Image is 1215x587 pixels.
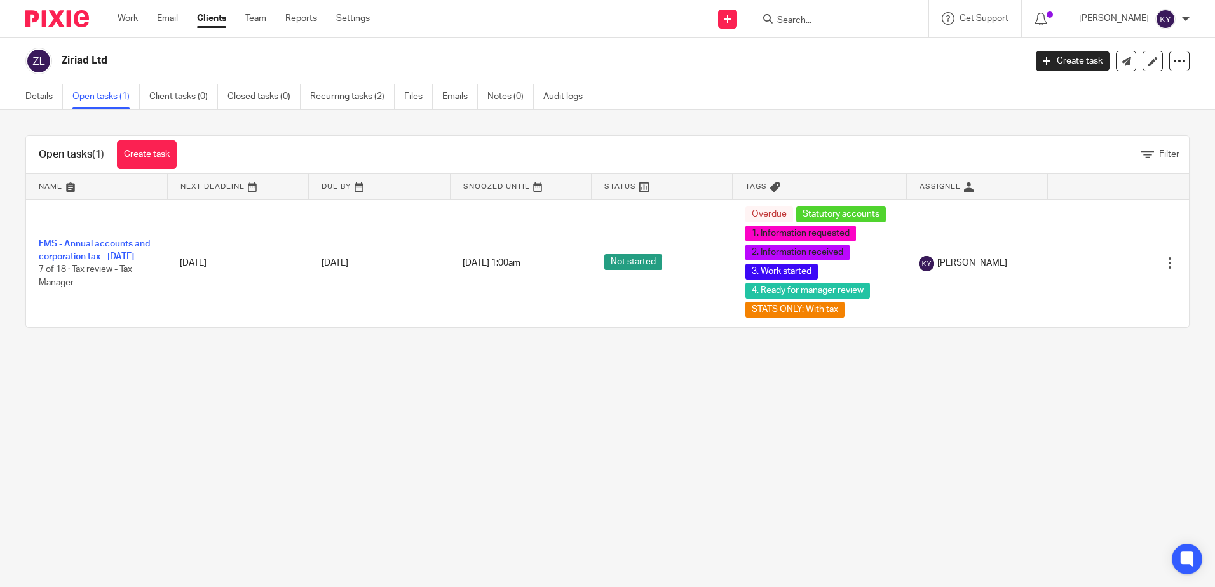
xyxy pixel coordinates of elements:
span: Tags [745,183,767,190]
span: 1. Information requested [745,226,856,241]
a: Files [404,84,433,109]
span: Overdue [745,206,793,222]
span: Snoozed Until [463,183,530,190]
a: Email [157,12,178,25]
a: Audit logs [543,84,592,109]
span: Get Support [960,14,1008,23]
span: Filter [1159,150,1179,159]
a: Recurring tasks (2) [310,84,395,109]
h1: Open tasks [39,148,104,161]
span: [DATE] [322,259,348,267]
a: Create task [1036,51,1110,71]
a: Emails [442,84,478,109]
span: Not started [604,254,662,270]
input: Search [776,15,890,27]
span: STATS ONLY: With tax [745,302,845,318]
span: [DATE] 1:00am [463,259,520,267]
p: [PERSON_NAME] [1079,12,1149,25]
img: Pixie [25,10,89,27]
h2: Ziriad Ltd [62,54,825,67]
a: Notes (0) [487,84,534,109]
a: Details [25,84,63,109]
span: 3. Work started [745,264,818,280]
a: Open tasks (1) [72,84,140,109]
a: Team [245,12,266,25]
span: Status [604,183,636,190]
span: 4. Ready for manager review [745,283,870,299]
span: (1) [92,149,104,159]
a: Reports [285,12,317,25]
a: FMS - Annual accounts and corporation tax - [DATE] [39,240,150,261]
a: Client tasks (0) [149,84,218,109]
td: [DATE] [167,199,308,327]
a: Closed tasks (0) [227,84,301,109]
img: svg%3E [919,256,934,271]
span: 7 of 18 · Tax review - Tax Manager [39,266,132,288]
img: svg%3E [1155,9,1176,29]
span: [PERSON_NAME] [937,257,1007,269]
a: Work [118,12,138,25]
a: Clients [197,12,226,25]
img: svg%3E [25,48,52,74]
span: Statutory accounts [796,206,886,222]
a: Settings [336,12,370,25]
a: Create task [117,140,177,169]
span: 2. Information received [745,245,850,260]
